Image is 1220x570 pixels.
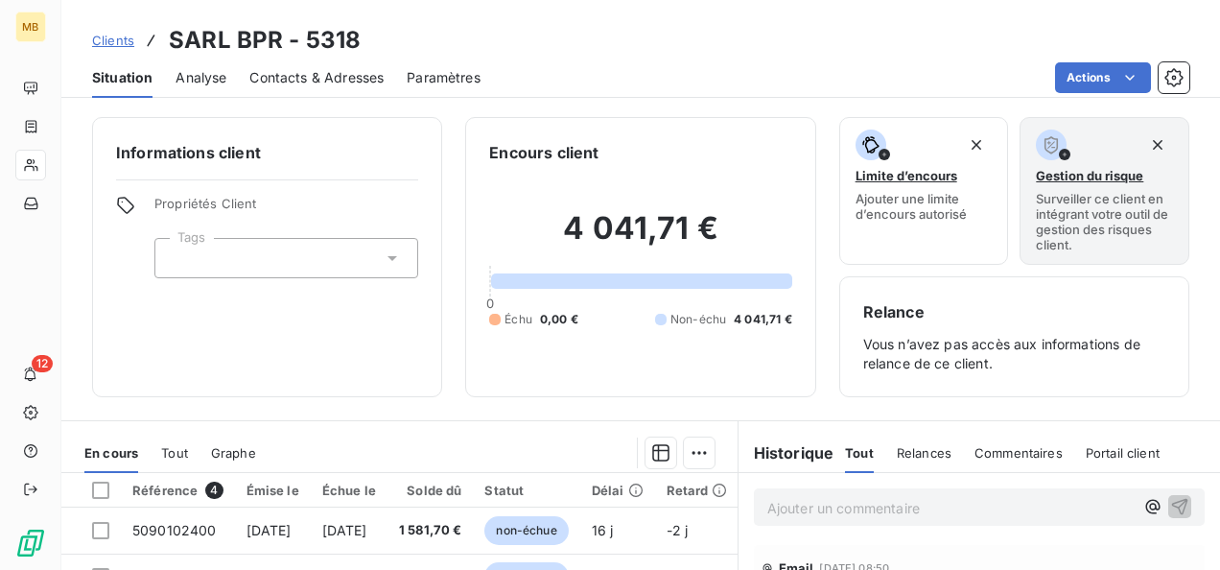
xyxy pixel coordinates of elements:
[246,522,292,538] span: [DATE]
[154,196,418,223] span: Propriétés Client
[897,445,951,461] span: Relances
[489,141,598,164] h6: Encours client
[132,482,223,499] div: Référence
[169,23,361,58] h3: SARL BPR - 5318
[856,191,993,222] span: Ajouter une limite d’encours autorisé
[863,300,1165,323] h6: Relance
[974,445,1063,461] span: Commentaires
[489,209,791,267] h2: 4 041,71 €
[399,483,462,498] div: Solde dû
[484,516,568,545] span: non-échue
[246,483,299,498] div: Émise le
[322,522,367,538] span: [DATE]
[1036,168,1143,183] span: Gestion du risque
[1036,191,1173,252] span: Surveiller ce client en intégrant votre outil de gestion des risques client.
[407,68,481,87] span: Paramètres
[15,528,46,558] img: Logo LeanPay
[322,483,376,498] div: Échue le
[1055,62,1151,93] button: Actions
[92,68,152,87] span: Situation
[15,12,46,42] div: MB
[116,141,418,164] h6: Informations client
[84,445,138,461] span: En cours
[863,300,1165,373] div: Vous n’avez pas accès aux informations de relance de ce client.
[1155,505,1201,551] iframe: Intercom live chat
[592,483,644,498] div: Délai
[734,311,792,328] span: 4 041,71 €
[176,68,226,87] span: Analyse
[1020,117,1189,265] button: Gestion du risqueSurveiller ce client en intégrant votre outil de gestion des risques client.
[92,31,134,50] a: Clients
[839,117,1009,265] button: Limite d’encoursAjouter une limite d’encours autorisé
[211,445,256,461] span: Graphe
[667,483,728,498] div: Retard
[161,445,188,461] span: Tout
[540,311,578,328] span: 0,00 €
[484,483,568,498] div: Statut
[592,522,614,538] span: 16 j
[132,522,217,538] span: 5090102400
[486,296,494,311] span: 0
[171,249,186,267] input: Ajouter une valeur
[856,168,957,183] span: Limite d’encours
[670,311,726,328] span: Non-échu
[92,33,134,48] span: Clients
[504,311,532,328] span: Échu
[399,521,462,540] span: 1 581,70 €
[205,482,223,499] span: 4
[32,355,53,372] span: 12
[249,68,384,87] span: Contacts & Adresses
[739,441,834,464] h6: Historique
[667,522,689,538] span: -2 j
[845,445,874,461] span: Tout
[1086,445,1160,461] span: Portail client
